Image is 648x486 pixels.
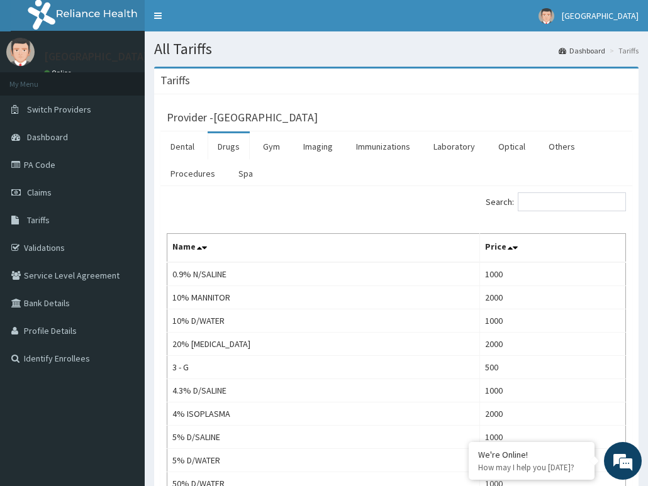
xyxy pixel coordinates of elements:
a: Dashboard [559,45,605,56]
textarea: Type your message and hit 'Enter' [6,343,240,387]
td: 2000 [479,333,625,356]
label: Search: [486,192,626,211]
li: Tariffs [606,45,639,56]
input: Search: [518,192,626,211]
td: 0.9% N/SALINE [167,262,480,286]
span: [GEOGRAPHIC_DATA] [562,10,639,21]
a: Others [539,133,585,160]
div: Chat with us now [65,70,211,87]
a: Drugs [208,133,250,160]
a: Procedures [160,160,225,187]
a: Dental [160,133,204,160]
a: Online [44,69,74,77]
a: Optical [488,133,535,160]
td: 1000 [479,262,625,286]
td: 20% [MEDICAL_DATA] [167,333,480,356]
td: 2000 [479,286,625,309]
a: Spa [228,160,263,187]
td: 10% MANNITOR [167,286,480,309]
span: Switch Providers [27,104,91,115]
h1: All Tariffs [154,41,639,57]
a: Gym [253,133,290,160]
a: Laboratory [423,133,485,160]
img: User Image [6,38,35,66]
td: 1000 [479,379,625,402]
td: 4.3% D/SALINE [167,379,480,402]
span: Tariffs [27,214,50,226]
td: 5% D/WATER [167,449,480,472]
td: 500 [479,356,625,379]
img: d_794563401_company_1708531726252_794563401 [23,63,51,94]
td: 1000 [479,426,625,449]
td: 1000 [479,309,625,333]
span: Claims [27,187,52,198]
span: We're online! [73,158,174,285]
td: 10% D/WATER [167,309,480,333]
p: [GEOGRAPHIC_DATA] [44,51,148,62]
h3: Provider - [GEOGRAPHIC_DATA] [167,112,318,123]
span: Dashboard [27,131,68,143]
img: User Image [539,8,554,24]
a: Imaging [293,133,343,160]
td: 4% ISOPLASMA [167,402,480,426]
td: 2000 [479,402,625,426]
td: 5% D/SALINE [167,426,480,449]
th: Price [479,234,625,263]
th: Name [167,234,480,263]
a: Immunizations [346,133,420,160]
td: 3 - G [167,356,480,379]
p: How may I help you today? [478,462,585,473]
div: Minimize live chat window [206,6,237,36]
h3: Tariffs [160,75,190,86]
div: We're Online! [478,449,585,460]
